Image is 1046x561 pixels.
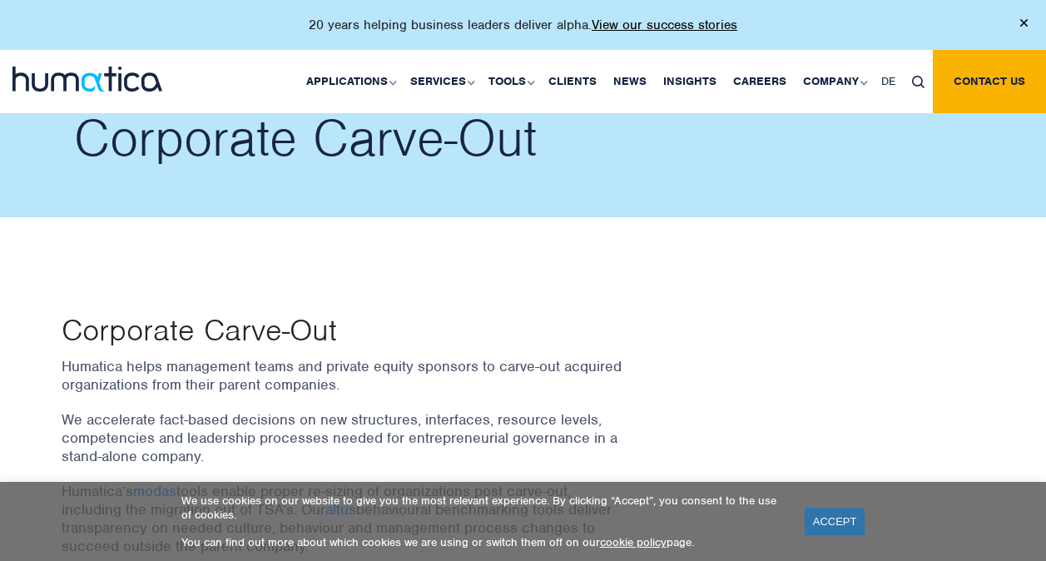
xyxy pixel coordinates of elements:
[805,508,865,535] a: ACCEPT
[912,76,925,88] img: search_icon
[480,50,540,113] a: Tools
[933,50,1046,113] a: Contact us
[298,50,402,113] a: Applications
[795,50,873,113] a: Company
[873,50,904,113] a: DE
[181,535,784,549] p: You can find out more about which cookies we are using or switch them off on our page.
[74,113,998,163] h2: Corporate Carve-Out
[605,50,655,113] a: News
[725,50,795,113] a: Careers
[12,67,162,92] img: logo
[62,410,627,465] p: We accelerate fact-based decisions on new structures, interfaces, resource levels, competencies a...
[592,17,737,33] a: View our success stories
[881,74,895,88] span: DE
[402,50,480,113] a: Services
[309,17,737,33] p: 20 years helping business leaders deliver alpha.
[181,494,784,522] p: We use cookies on our website to give you the most relevant experience. By clicking “Accept”, you...
[540,50,605,113] a: Clients
[62,313,563,346] p: Corporate Carve-Out
[600,535,667,549] a: cookie policy
[655,50,725,113] a: Insights
[62,357,627,394] p: Humatica helps management teams and private equity sponsors to carve-out acquired organizations f...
